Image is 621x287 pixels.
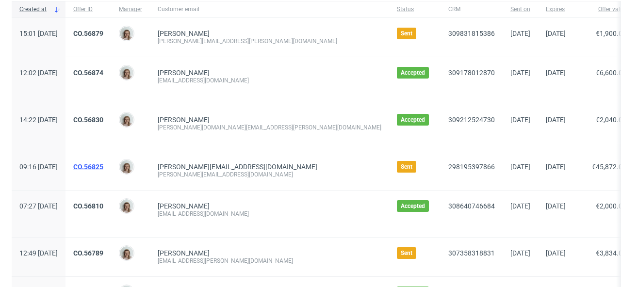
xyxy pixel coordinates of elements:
[158,163,317,171] span: [PERSON_NAME][EMAIL_ADDRESS][DOMAIN_NAME]
[158,116,210,124] a: [PERSON_NAME]
[158,249,210,257] a: [PERSON_NAME]
[510,202,530,210] span: [DATE]
[510,163,530,171] span: [DATE]
[19,202,58,210] span: 07:27 [DATE]
[448,5,495,14] span: CRM
[19,69,58,77] span: 12:02 [DATE]
[158,69,210,77] a: [PERSON_NAME]
[401,249,412,257] span: Sent
[120,199,133,213] img: Monika Poźniak
[448,69,495,77] a: 309178012870
[546,69,566,77] span: [DATE]
[401,202,425,210] span: Accepted
[19,163,58,171] span: 09:16 [DATE]
[158,30,210,37] a: [PERSON_NAME]
[546,116,566,124] span: [DATE]
[158,77,381,84] div: [EMAIL_ADDRESS][DOMAIN_NAME]
[158,124,381,131] div: [PERSON_NAME][DOMAIN_NAME][EMAIL_ADDRESS][PERSON_NAME][DOMAIN_NAME]
[448,202,495,210] a: 308640746684
[546,202,566,210] span: [DATE]
[448,249,495,257] a: 307358318831
[158,202,210,210] a: [PERSON_NAME]
[448,163,495,171] a: 298195397866
[510,69,530,77] span: [DATE]
[73,116,103,124] a: CO.56830
[510,116,530,124] span: [DATE]
[546,5,566,14] span: Expires
[19,5,50,14] span: Created at
[546,163,566,171] span: [DATE]
[510,249,530,257] span: [DATE]
[546,30,566,37] span: [DATE]
[158,37,381,45] div: [PERSON_NAME][EMAIL_ADDRESS][PERSON_NAME][DOMAIN_NAME]
[73,249,103,257] a: CO.56789
[19,116,58,124] span: 14:22 [DATE]
[19,249,58,257] span: 12:49 [DATE]
[73,202,103,210] a: CO.56810
[158,210,381,218] div: [EMAIL_ADDRESS][DOMAIN_NAME]
[448,116,495,124] a: 309212524730
[401,69,425,77] span: Accepted
[120,66,133,80] img: Monika Poźniak
[120,113,133,127] img: Monika Poźniak
[73,30,103,37] a: CO.56879
[510,30,530,37] span: [DATE]
[546,249,566,257] span: [DATE]
[73,69,103,77] a: CO.56874
[401,116,425,124] span: Accepted
[448,30,495,37] a: 309831815386
[158,257,381,265] div: [EMAIL_ADDRESS][PERSON_NAME][DOMAIN_NAME]
[510,5,530,14] span: Sent on
[120,246,133,260] img: Monika Poźniak
[120,27,133,40] img: Monika Poźniak
[397,5,433,14] span: Status
[401,30,412,37] span: Sent
[120,160,133,174] img: Monika Poźniak
[119,5,142,14] span: Manager
[158,171,381,178] div: [PERSON_NAME][EMAIL_ADDRESS][DOMAIN_NAME]
[158,5,381,14] span: Customer email
[19,30,58,37] span: 15:01 [DATE]
[73,163,103,171] a: CO.56825
[401,163,412,171] span: Sent
[73,5,103,14] span: Offer ID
